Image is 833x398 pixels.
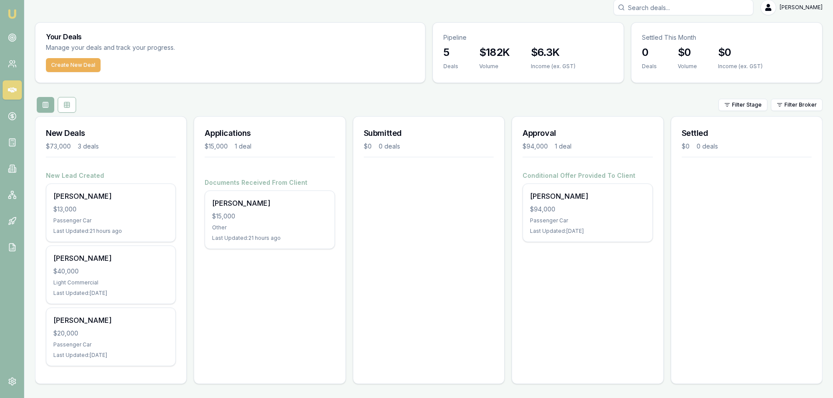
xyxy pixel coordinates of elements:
[46,33,415,40] h3: Your Deals
[443,63,458,70] div: Deals
[46,58,101,72] button: Create New Deal
[523,142,548,151] div: $94,000
[205,127,335,139] h3: Applications
[530,191,645,201] div: [PERSON_NAME]
[78,142,99,151] div: 3 deals
[53,267,168,276] div: $40,000
[697,142,718,151] div: 0 deals
[53,228,168,235] div: Last Updated: 21 hours ago
[555,142,572,151] div: 1 deal
[53,329,168,338] div: $20,000
[531,45,575,59] h3: $6.3K
[212,198,327,208] div: [PERSON_NAME]
[642,45,657,59] h3: 0
[479,63,510,70] div: Volume
[212,212,327,221] div: $15,000
[53,290,168,297] div: Last Updated: [DATE]
[718,63,763,70] div: Income (ex. GST)
[443,45,458,59] h3: 5
[212,224,327,231] div: Other
[53,217,168,224] div: Passenger Car
[53,205,168,214] div: $13,000
[718,45,763,59] h3: $0
[682,142,690,151] div: $0
[379,142,400,151] div: 0 deals
[642,63,657,70] div: Deals
[53,253,168,263] div: [PERSON_NAME]
[53,341,168,348] div: Passenger Car
[523,171,652,180] h4: Conditional Offer Provided To Client
[46,127,176,139] h3: New Deals
[732,101,762,108] span: Filter Stage
[364,142,372,151] div: $0
[205,178,335,187] h4: Documents Received From Client
[212,235,327,242] div: Last Updated: 21 hours ago
[530,205,645,214] div: $94,000
[678,63,697,70] div: Volume
[364,127,494,139] h3: Submitted
[235,142,251,151] div: 1 deal
[479,45,510,59] h3: $182K
[523,127,652,139] h3: Approval
[718,99,767,111] button: Filter Stage
[53,352,168,359] div: Last Updated: [DATE]
[780,4,823,11] span: [PERSON_NAME]
[678,45,697,59] h3: $0
[443,33,613,42] p: Pipeline
[46,171,176,180] h4: New Lead Created
[771,99,823,111] button: Filter Broker
[205,142,228,151] div: $15,000
[682,127,812,139] h3: Settled
[531,63,575,70] div: Income (ex. GST)
[530,217,645,224] div: Passenger Car
[784,101,817,108] span: Filter Broker
[53,279,168,286] div: Light Commercial
[53,315,168,325] div: [PERSON_NAME]
[642,33,812,42] p: Settled This Month
[530,228,645,235] div: Last Updated: [DATE]
[46,142,71,151] div: $73,000
[53,191,168,201] div: [PERSON_NAME]
[46,43,270,53] p: Manage your deals and track your progress.
[7,9,17,19] img: emu-icon-u.png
